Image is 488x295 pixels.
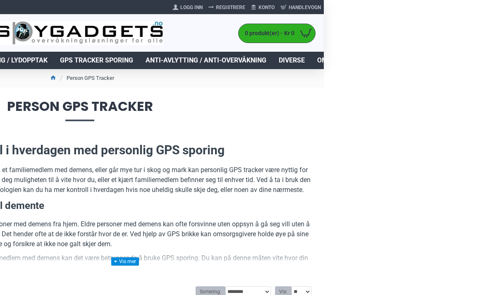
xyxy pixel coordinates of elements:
[239,24,315,43] a: 0 produkt(er) - Kr 0
[273,52,311,69] a: Diverse
[206,1,248,14] a: Registrere
[216,4,245,11] span: Registrere
[146,55,266,65] span: Anti-avlytting / Anti-overvåkning
[289,4,321,11] span: Handlevogn
[139,52,273,69] a: Anti-avlytting / Anti-overvåkning
[258,4,275,11] span: Konto
[317,55,421,65] span: Om overvåkning og avlytting
[433,55,482,65] span: Spesialtilbud
[180,4,203,11] span: Logg Inn
[239,29,297,38] span: 0 produkt(er) - Kr 0
[277,1,324,14] a: Handlevogn
[60,55,133,65] span: GPS Tracker Sporing
[170,1,206,14] a: Logg Inn
[279,55,305,65] span: Diverse
[311,52,427,69] a: Om overvåkning og avlytting
[54,52,139,69] a: GPS Tracker Sporing
[427,52,488,69] a: Spesialtilbud
[248,1,277,14] a: Konto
